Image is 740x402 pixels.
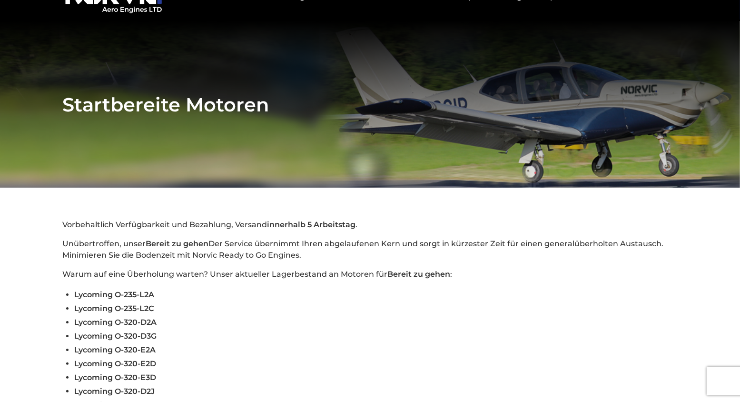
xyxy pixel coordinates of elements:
[74,387,155,396] span: Lycoming O-320-D2J
[74,304,154,313] span: Lycoming O-235-L2C
[62,238,678,261] p: Unübertroffen, unser Der Service übernimmt Ihren abgelaufenen Kern und sorgt in kürzester Zeit fü...
[62,219,678,231] p: Vorbehaltlich Verfügbarkeit und Bezahlung, Versand .
[74,318,157,327] span: Lycoming O-320-D2A
[62,269,678,280] p: Warum auf eine Überholung warten? Unser aktueller Lagerbestand an Motoren für :
[74,373,156,382] span: Lycoming O-320-E3D
[62,93,678,116] h1: Startbereite Motoren
[74,290,154,299] span: Lycoming O-235-L2A
[267,220,355,229] strong: innerhalb 5 Arbeitstag
[74,345,156,354] span: Lycoming O-320-E2A
[74,359,156,368] span: Lycoming O-320-E2D
[387,270,450,279] strong: Bereit zu gehen
[74,332,157,341] span: Lycoming O-320-D3G
[146,239,208,248] strong: Bereit zu gehen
